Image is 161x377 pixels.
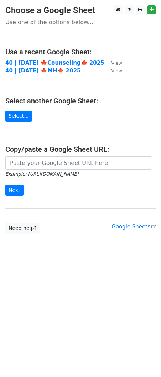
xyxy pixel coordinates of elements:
[5,145,156,154] h4: Copy/paste a Google Sheet URL:
[5,60,104,66] a: 40 | [DATE] 🍁Counseling🍁 2025
[5,223,40,234] a: Need help?
[5,5,156,16] h3: Choose a Google Sheet
[5,156,152,170] input: Paste your Google Sheet URL here
[5,185,24,196] input: Next
[104,68,122,74] a: View
[5,171,78,177] small: Example: [URL][DOMAIN_NAME]
[5,48,156,56] h4: Use a recent Google Sheet:
[111,60,122,66] small: View
[5,111,32,122] a: Select...
[104,60,122,66] a: View
[5,97,156,105] h4: Select another Google Sheet:
[111,68,122,74] small: View
[5,68,81,74] a: 40 | [DATE] 🍁MH🍁 2025
[111,223,156,230] a: Google Sheets
[5,18,156,26] p: Use one of the options below...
